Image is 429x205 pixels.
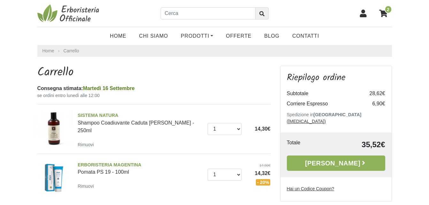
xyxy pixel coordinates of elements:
[78,112,203,119] span: SISTEMA NATURA
[219,30,258,42] a: OFFERTE
[78,184,94,189] small: Rimuovi
[287,156,385,171] a: [PERSON_NAME]
[161,7,256,19] input: Cerca
[323,139,385,150] td: 35,52€
[246,170,271,177] span: 14,32€
[376,5,392,21] a: 2
[287,111,385,125] p: Spedizione in
[42,48,54,54] a: Home
[78,112,203,133] a: SISTEMA NATURAShampoo Coadiuvante Caduta [PERSON_NAME] - 250ml
[37,92,271,99] small: se ordini entro lunedì alle 12:00
[246,163,271,168] del: 17,90€
[103,30,133,42] a: Home
[78,142,94,147] small: Rimuovi
[37,66,271,80] h1: Carrello
[287,88,360,99] td: Subtotale
[360,99,385,109] td: 6,90€
[64,48,79,53] a: Carrello
[287,119,326,124] a: ([MEDICAL_DATA])
[287,72,385,83] h3: Riepilogo ordine
[35,110,73,148] img: Shampoo Coadiuvante Caduta al Crescione - 250ml
[174,30,219,42] a: Prodotti
[37,45,392,57] nav: breadcrumb
[78,162,203,175] a: ERBORISTERIA MAGENTINAPomata PS 19 - 100ml
[133,30,174,42] a: Chi Siamo
[287,139,323,150] td: Totale
[256,179,271,186] span: - 20%
[385,5,392,13] span: 2
[314,112,362,117] b: [GEOGRAPHIC_DATA]
[286,30,326,42] a: Contatti
[255,126,271,132] span: 14,30€
[83,86,135,91] span: Martedì 16 Settembre
[287,99,360,109] td: Corriere Espresso
[287,186,334,192] label: Hai un Codice Coupon?
[78,140,96,148] a: Rimuovi
[287,186,334,191] u: Hai un Codice Coupon?
[37,85,271,92] div: Consegna stimata:
[78,182,96,190] a: Rimuovi
[360,88,385,99] td: 28,62€
[78,162,203,169] span: ERBORISTERIA MAGENTINA
[37,4,101,23] img: Erboristeria Officinale
[258,30,286,42] a: Blog
[35,159,73,197] img: Pomata PS 19 - 100ml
